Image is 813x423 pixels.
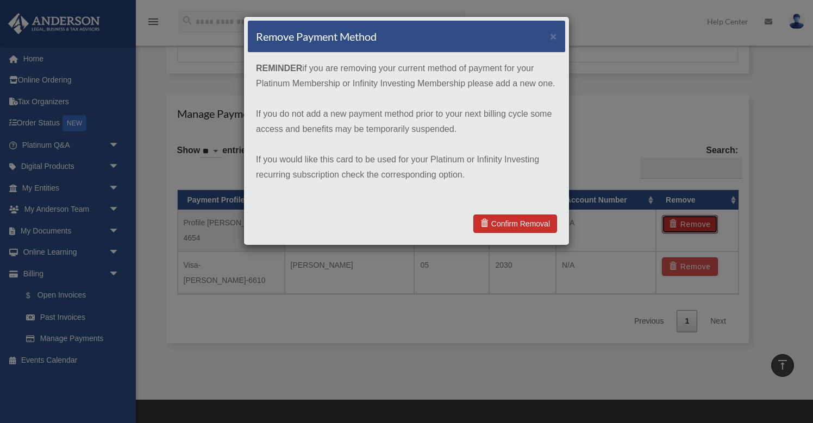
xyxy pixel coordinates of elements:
[256,152,557,182] p: If you would like this card to be used for your Platinum or Infinity Investing recurring subscrip...
[473,214,557,233] a: Confirm Removal
[550,30,557,42] button: ×
[248,53,565,206] div: if you are removing your current method of payment for your Platinum Membership or Infinity Inves...
[256,29,377,44] h4: Remove Payment Method
[256,106,557,137] p: If you do not add a new payment method prior to your next billing cycle some access and benefits ...
[256,64,302,73] strong: REMINDER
